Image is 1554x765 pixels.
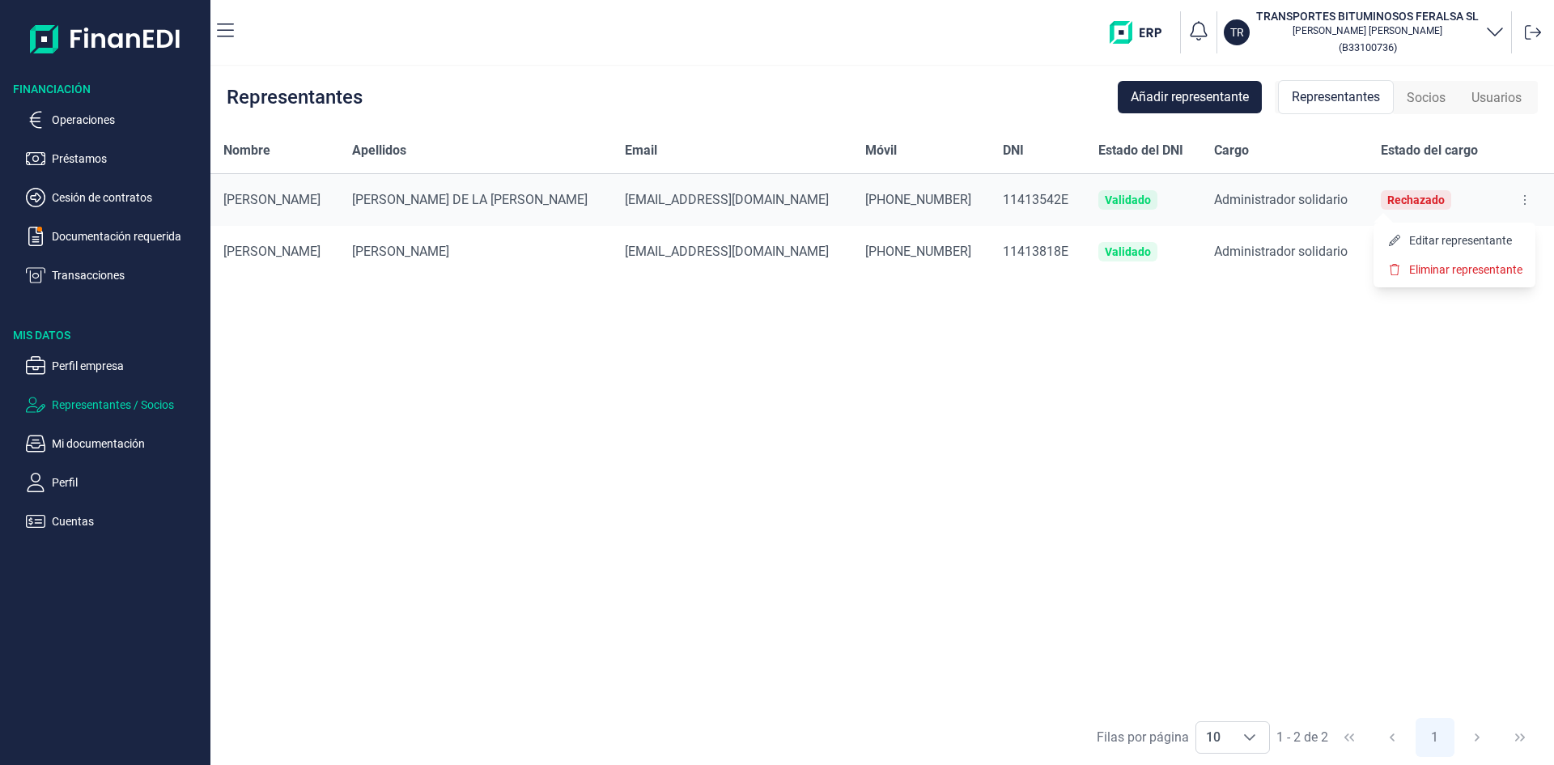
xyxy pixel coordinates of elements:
span: Representantes [1292,87,1380,107]
span: Estado del cargo [1381,141,1478,160]
span: DNI [1003,141,1024,160]
span: Estado del DNI [1098,141,1183,160]
button: Documentación requerida [26,227,204,246]
p: [PERSON_NAME] [PERSON_NAME] [1256,24,1479,37]
span: [PERSON_NAME] [223,244,321,259]
span: Nombre [223,141,270,160]
button: Perfil [26,473,204,492]
img: Logo de aplicación [30,13,181,65]
span: [PHONE_NUMBER] [865,192,971,207]
div: Socios [1394,82,1458,114]
button: TRTRANSPORTES BITUMINOSOS FERALSA SL[PERSON_NAME] [PERSON_NAME](B33100736) [1224,8,1505,57]
button: Cuentas [26,512,204,531]
p: Representantes / Socios [52,395,204,414]
p: Operaciones [52,110,204,130]
span: 11413818E [1003,244,1068,259]
div: Choose [1230,722,1269,753]
div: Rechazado [1387,193,1445,206]
p: Perfil [52,473,204,492]
button: Operaciones [26,110,204,130]
img: erp [1110,21,1174,44]
p: Perfil empresa [52,356,204,376]
p: Préstamos [52,149,204,168]
span: [EMAIL_ADDRESS][DOMAIN_NAME] [625,244,829,259]
p: Documentación requerida [52,227,204,246]
a: Eliminar representante [1386,261,1522,278]
div: Filas por página [1097,728,1189,747]
small: Copiar cif [1339,41,1397,53]
a: Editar representante [1386,232,1512,249]
button: Cesión de contratos [26,188,204,207]
div: Usuarios [1458,82,1535,114]
h3: TRANSPORTES BITUMINOSOS FERALSA SL [1256,8,1479,24]
span: 11413542E [1003,192,1068,207]
button: Perfil empresa [26,356,204,376]
button: Representantes / Socios [26,395,204,414]
span: [PERSON_NAME] [352,244,449,259]
div: Representantes [227,87,363,107]
button: Page 1 [1416,718,1454,757]
p: Cuentas [52,512,204,531]
span: Usuarios [1471,88,1522,108]
span: 10 [1196,722,1230,753]
p: Mi documentación [52,434,204,453]
span: Administrador solidario [1214,192,1348,207]
button: Next Page [1458,718,1497,757]
span: Cargo [1214,141,1249,160]
p: Cesión de contratos [52,188,204,207]
div: Representantes [1278,80,1394,114]
li: Eliminar representante [1374,255,1535,284]
button: Mi documentación [26,434,204,453]
span: Eliminar representante [1409,261,1522,278]
span: Socios [1407,88,1446,108]
li: Editar representante [1374,226,1535,255]
span: Editar representante [1409,232,1512,249]
span: [PHONE_NUMBER] [865,244,971,259]
button: First Page [1330,718,1369,757]
p: Transacciones [52,266,204,285]
span: 1 - 2 de 2 [1276,731,1328,744]
span: Email [625,141,657,160]
span: Móvil [865,141,897,160]
button: Préstamos [26,149,204,168]
span: Añadir representante [1131,87,1249,107]
button: Previous Page [1373,718,1412,757]
div: Validado [1105,193,1151,206]
span: Administrador solidario [1214,244,1348,259]
button: Añadir representante [1118,81,1262,113]
div: Validado [1105,245,1151,258]
span: Apellidos [352,141,406,160]
span: [PERSON_NAME] [223,192,321,207]
span: [EMAIL_ADDRESS][DOMAIN_NAME] [625,192,829,207]
p: TR [1230,24,1244,40]
span: [PERSON_NAME] DE LA [PERSON_NAME] [352,192,588,207]
button: Last Page [1501,718,1539,757]
button: Transacciones [26,266,204,285]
